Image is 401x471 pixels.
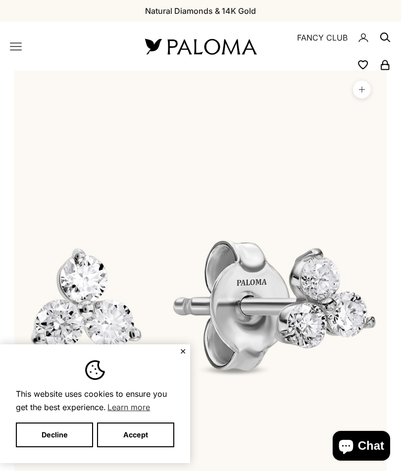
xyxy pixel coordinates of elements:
inbox-online-store-chat: Shopify online store chat [330,431,393,463]
button: Accept [97,423,174,447]
img: Cookie banner [85,360,105,380]
button: Decline [16,423,93,447]
nav: Secondary navigation [280,22,391,71]
a: Learn more [106,400,151,415]
span: This website uses cookies to ensure you get the best experience. [16,388,174,415]
p: Natural Diamonds & 14K Gold [145,4,256,17]
nav: Primary navigation [10,41,121,52]
button: Close [180,348,186,354]
a: FANCY CLUB [297,31,348,44]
